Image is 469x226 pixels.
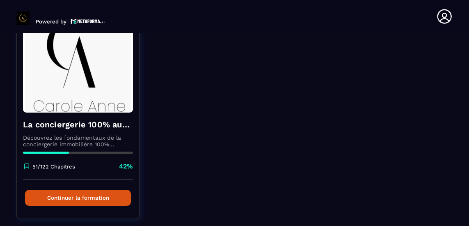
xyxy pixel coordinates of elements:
[16,12,30,25] img: logo-branding
[23,119,133,130] h4: La conciergerie 100% automatisée
[32,164,75,170] p: 51/122 Chapitres
[23,30,133,113] img: formation-background
[25,190,131,206] button: Continuer la formation
[71,18,105,25] img: logo
[36,18,66,25] p: Powered by
[119,162,133,171] p: 42%
[23,134,133,148] p: Découvrez les fondamentaux de la conciergerie immobilière 100% automatisée. Cette formation est c...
